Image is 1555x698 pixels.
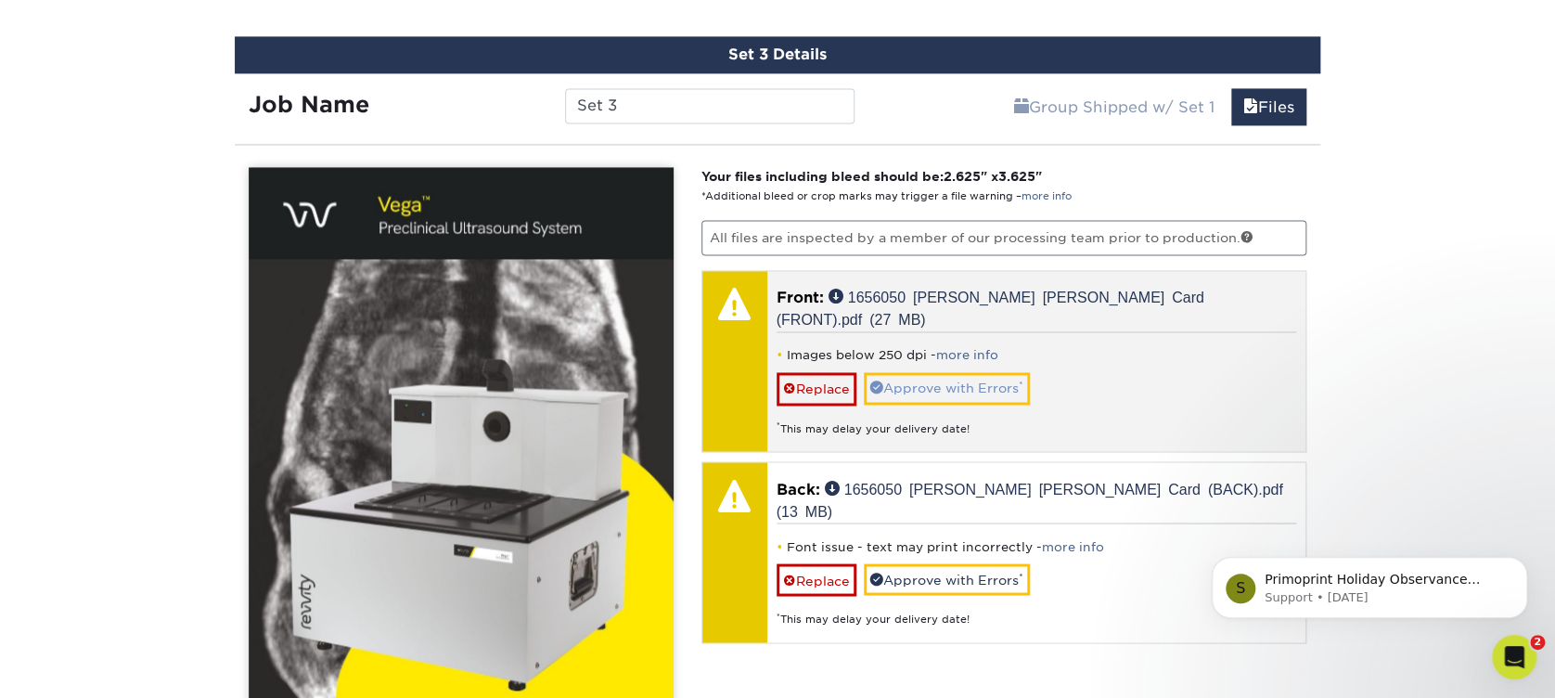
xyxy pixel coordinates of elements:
[235,36,1320,73] div: Set 3 Details
[701,220,1307,255] p: All files are inspected by a member of our processing team prior to production.
[777,480,820,498] span: Back:
[701,190,1072,202] small: *Additional bleed or crop marks may trigger a file warning –
[864,372,1030,404] a: Approve with Errors*
[944,169,981,184] span: 2.625
[777,347,1297,363] li: Images below 250 dpi -
[1231,88,1306,125] a: Files
[777,538,1297,554] li: Font issue - text may print incorrectly -
[1042,539,1104,553] a: more info
[701,169,1042,184] strong: Your files including bleed should be: " x "
[1530,635,1545,650] span: 2
[777,596,1297,627] div: This may delay your delivery date!
[1492,635,1536,679] iframe: Intercom live chat
[1243,98,1258,116] span: files
[1184,518,1555,648] iframe: Intercom notifications message
[5,641,158,692] iframe: Google Customer Reviews
[777,372,856,405] a: Replace
[777,563,856,596] a: Replace
[777,289,1204,326] a: 1656050 [PERSON_NAME] [PERSON_NAME] Card (FRONT).pdf (27 MB)
[249,91,369,118] strong: Job Name
[1002,88,1227,125] a: Group Shipped w/ Set 1
[864,563,1030,595] a: Approve with Errors*
[565,88,854,123] input: Enter a job name
[777,406,1297,436] div: This may delay your delivery date!
[1022,190,1072,202] a: more info
[777,480,1283,517] a: 1656050 [PERSON_NAME] [PERSON_NAME] Card (BACK).pdf (13 MB)
[998,169,1035,184] span: 3.625
[777,289,824,306] span: Front:
[936,348,998,362] a: more info
[1014,98,1029,116] span: shipping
